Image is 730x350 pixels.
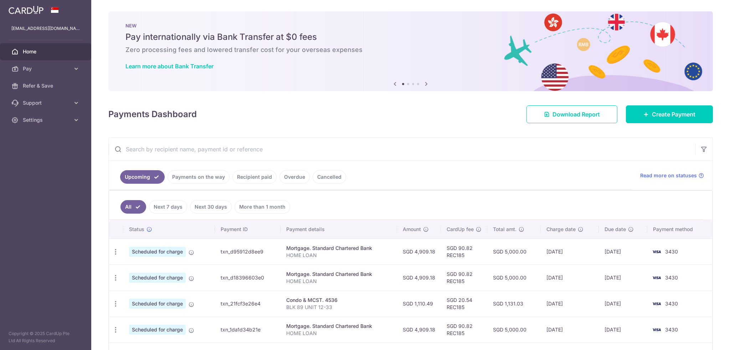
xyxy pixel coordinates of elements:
[397,291,441,317] td: SGD 1,110.49
[599,317,647,343] td: [DATE]
[149,200,187,214] a: Next 7 days
[541,239,599,265] td: [DATE]
[626,105,713,123] a: Create Payment
[11,25,80,32] p: [EMAIL_ADDRESS][DOMAIN_NAME]
[599,291,647,317] td: [DATE]
[286,323,391,330] div: Mortgage. Standard Chartered Bank
[665,249,678,255] span: 3430
[125,63,214,70] a: Learn more about Bank Transfer
[286,271,391,278] div: Mortgage. Standard Chartered Bank
[313,170,346,184] a: Cancelled
[286,245,391,252] div: Mortgage. Standard Chartered Bank
[526,105,617,123] a: Download Report
[441,239,487,265] td: SGD 90.82 REC185
[129,325,186,335] span: Scheduled for charge
[23,48,70,55] span: Home
[120,200,146,214] a: All
[168,170,230,184] a: Payments on the way
[23,99,70,106] span: Support
[665,327,678,333] span: 3430
[125,23,696,28] p: NEW
[647,220,712,239] th: Payment method
[215,220,281,239] th: Payment ID
[286,304,391,311] p: BLK 89 UNIT 12-33
[286,278,391,285] p: HOME LOAN
[397,317,441,343] td: SGD 4,909.18
[546,226,576,233] span: Charge date
[129,299,186,309] span: Scheduled for charge
[129,247,186,257] span: Scheduled for charge
[109,138,695,161] input: Search by recipient name, payment id or reference
[599,265,647,291] td: [DATE]
[487,317,541,343] td: SGD 5,000.00
[23,116,70,124] span: Settings
[640,172,697,179] span: Read more on statuses
[120,170,165,184] a: Upcoming
[541,291,599,317] td: [DATE]
[397,239,441,265] td: SGD 4,909.18
[487,265,541,291] td: SGD 5,000.00
[286,330,391,337] p: HOME LOAN
[605,226,626,233] span: Due date
[286,297,391,304] div: Condo & MCST. 4536
[108,11,713,91] img: Bank transfer banner
[108,108,197,121] h4: Payments Dashboard
[447,226,474,233] span: CardUp fee
[215,239,281,265] td: txn_d95912d8ee9
[541,265,599,291] td: [DATE]
[487,291,541,317] td: SGD 1,131.03
[281,220,397,239] th: Payment details
[649,299,664,308] img: Bank Card
[215,317,281,343] td: txn_1da1d34b21e
[9,6,43,14] img: CardUp
[232,170,277,184] a: Recipient paid
[441,265,487,291] td: SGD 90.82 REC185
[552,110,600,119] span: Download Report
[665,275,678,281] span: 3430
[286,252,391,259] p: HOME LOAN
[215,265,281,291] td: txn_d18396603e0
[541,317,599,343] td: [DATE]
[652,110,695,119] span: Create Payment
[493,226,516,233] span: Total amt.
[665,301,678,307] span: 3430
[125,46,696,54] h6: Zero processing fees and lowered transfer cost for your overseas expenses
[190,200,232,214] a: Next 30 days
[125,31,696,43] h5: Pay internationally via Bank Transfer at $0 fees
[23,65,70,72] span: Pay
[649,273,664,282] img: Bank Card
[129,273,186,283] span: Scheduled for charge
[599,239,647,265] td: [DATE]
[397,265,441,291] td: SGD 4,909.18
[441,317,487,343] td: SGD 90.82 REC185
[487,239,541,265] td: SGD 5,000.00
[441,291,487,317] td: SGD 20.54 REC185
[215,291,281,317] td: txn_21fcf3e26e4
[640,172,704,179] a: Read more on statuses
[235,200,290,214] a: More than 1 month
[649,247,664,256] img: Bank Card
[279,170,310,184] a: Overdue
[23,82,70,89] span: Refer & Save
[649,325,664,334] img: Bank Card
[403,226,421,233] span: Amount
[129,226,144,233] span: Status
